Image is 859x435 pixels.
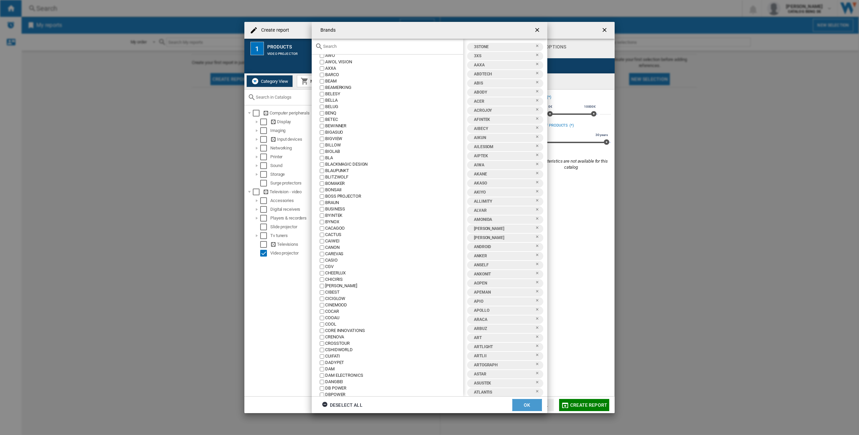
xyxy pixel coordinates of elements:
[320,207,324,211] input: value.title
[312,22,547,413] md-dialog: {{::title}} OK ...
[535,289,543,297] ng-md-icon: Remove
[535,316,543,325] ng-md-icon: Remove
[535,153,543,161] ng-md-icon: Remove
[325,392,463,398] div: DBPOWER
[535,180,543,188] ng-md-icon: Remove
[535,235,543,243] ng-md-icon: Remove
[320,169,324,173] input: value.title
[325,328,463,334] div: CORE INNOVATIONS
[471,188,535,197] div: AKIYO
[325,65,463,72] div: AXXA
[325,289,463,296] div: CIBEST
[320,316,324,320] input: value.title
[320,277,324,282] input: value.title
[471,206,535,215] div: ALVAR
[535,71,543,79] ng-md-icon: Remove
[320,258,324,263] input: value.title
[320,303,324,307] input: value.title
[325,78,463,85] div: BEAM
[535,116,543,125] ng-md-icon: Remove
[325,296,463,302] div: CICIGLOW
[535,344,543,352] ng-md-icon: Remove
[320,373,324,378] input: value.title
[320,335,324,339] input: value.title
[320,111,324,115] input: value.title
[535,371,543,379] ng-md-icon: Remove
[325,136,463,142] div: BIGVIEW
[320,329,324,333] input: value.title
[471,215,535,224] div: AMONIDA
[320,66,324,71] input: value.title
[535,144,543,152] ng-md-icon: Remove
[325,187,463,193] div: BONSAII
[325,219,463,225] div: BYNOX
[320,393,324,397] input: value.title
[325,321,463,328] div: COOL
[531,24,545,37] button: getI18NText('BUTTONS.CLOSE_DIALOG')
[320,239,324,243] input: value.title
[320,79,324,83] input: value.title
[325,283,463,289] div: [PERSON_NAME]
[320,149,324,154] input: value.title
[320,98,324,103] input: value.title
[534,27,542,35] ng-md-icon: getI18NText('BUTTONS.CLOSE_DIALOG')
[535,253,543,261] ng-md-icon: Remove
[320,175,324,179] input: value.title
[325,238,463,244] div: CAIWEI
[325,193,463,200] div: BOSS PROJECTOR
[322,399,363,411] div: Deselect all
[471,79,535,88] div: ABIS
[325,334,463,340] div: CRENOVA
[325,372,463,379] div: DAM ELECTRONICS
[471,315,535,324] div: ARACA
[535,171,543,179] ng-md-icon: Remove
[325,155,463,161] div: BLA
[325,110,463,116] div: BENQ
[320,137,324,141] input: value.title
[325,161,463,168] div: BLACKMAGIC DESIGN
[471,170,535,178] div: AKANE
[317,27,336,34] h4: Brands
[320,162,324,167] input: value.title
[320,265,324,269] input: value.title
[325,225,463,232] div: CACAGOO
[325,59,463,65] div: AWOL VISION
[325,180,463,187] div: BOMAKER
[320,130,324,135] input: value.title
[535,44,543,52] ng-md-icon: Remove
[323,44,460,49] input: Search
[320,124,324,128] input: value.title
[535,307,543,315] ng-md-icon: Remove
[535,216,543,225] ng-md-icon: Remove
[320,194,324,199] input: value.title
[535,80,543,88] ng-md-icon: Remove
[471,61,535,69] div: AAXA
[320,54,324,58] input: value.title
[320,290,324,295] input: value.title
[320,213,324,218] input: value.title
[325,104,463,110] div: BELUG
[325,379,463,385] div: DANGBEI
[325,251,463,257] div: CAREVAS
[471,70,535,78] div: ABDTECH
[325,85,463,91] div: BEAMERKING
[325,53,463,59] div: AWO
[320,271,324,275] input: value.title
[471,115,535,124] div: AFINTEK
[535,244,543,252] ng-md-icon: Remove
[471,261,535,269] div: ANSELF
[325,385,463,392] div: DB POWER
[325,244,463,251] div: CANON
[325,360,463,366] div: DADYPET
[325,347,463,353] div: CSHIDWORLD
[471,270,535,278] div: ANXONIT
[471,234,535,242] div: [PERSON_NAME]
[320,297,324,301] input: value.title
[471,225,535,233] div: [PERSON_NAME]
[320,309,324,314] input: value.title
[320,361,324,365] input: value.title
[320,233,324,237] input: value.title
[471,379,535,388] div: ASUSTEK
[325,200,463,206] div: BRAUN
[320,60,324,64] input: value.title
